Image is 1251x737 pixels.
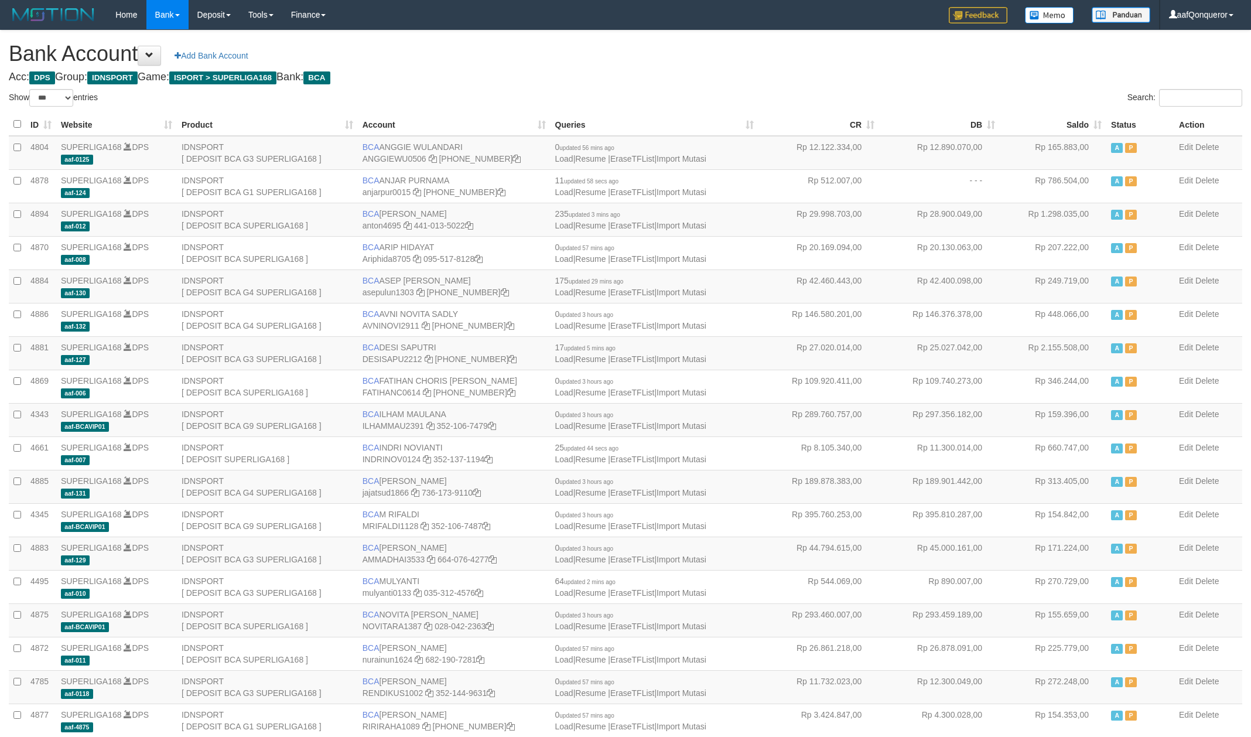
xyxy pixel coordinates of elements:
a: Copy Ariphida8705 to clipboard [413,254,421,264]
a: Delete [1195,142,1219,152]
a: EraseTFList [610,288,654,297]
a: Copy jajatsud1866 to clipboard [411,488,419,497]
span: Active [1111,343,1123,353]
span: aaf-012 [61,221,90,231]
td: Rp 165.883,00 [1000,136,1106,170]
a: Copy NOVITARA1387 to clipboard [424,622,432,631]
h1: Bank Account [9,42,1242,66]
td: DPS [56,269,177,303]
a: Edit [1179,309,1193,319]
a: Copy 0955178128 to clipboard [474,254,483,264]
a: Copy 3521067479 to clipboard [488,421,496,431]
a: Load [555,254,573,264]
span: BCA [363,142,380,152]
td: AVNI NOVITA SADLY [PHONE_NUMBER] [358,303,551,336]
span: Paused [1125,176,1137,186]
a: Resume [575,722,606,731]
span: Paused [1125,277,1137,286]
label: Show entries [9,89,98,107]
a: EraseTFList [610,521,654,531]
td: Rp 512.007,00 [758,169,879,203]
span: ISPORT > SUPERLIGA168 [169,71,276,84]
label: Search: [1127,89,1242,107]
span: aaf-130 [61,288,90,298]
a: Copy ANGGIEWU0506 to clipboard [429,154,437,163]
a: Edit [1179,543,1193,552]
td: Rp 146.376.378,00 [879,303,1000,336]
a: AVNINOVI2911 [363,321,419,330]
a: Load [555,588,573,598]
a: DESISAPU2212 [363,354,422,364]
a: Copy nurainun1624 to clipboard [415,655,423,664]
a: anjarpur0015 [363,187,411,197]
a: Delete [1195,476,1219,486]
a: Edit [1179,576,1193,586]
a: Load [555,388,573,397]
a: Import Mutasi [657,688,706,698]
a: Resume [575,488,606,497]
a: SUPERLIGA168 [61,376,122,385]
span: updated 29 mins ago [569,278,623,285]
a: Import Mutasi [657,521,706,531]
img: MOTION_logo.png [9,6,98,23]
span: | | | [555,142,706,163]
a: Import Mutasi [657,388,706,397]
td: DESI SAPUTRI [PHONE_NUMBER] [358,336,551,370]
a: Delete [1195,543,1219,552]
a: Resume [575,321,606,330]
a: Add Bank Account [167,46,255,66]
span: aaf-008 [61,255,90,265]
td: Rp 25.027.042,00 [879,336,1000,370]
a: Copy 7361739110 to clipboard [473,488,481,497]
a: Copy 3521371194 to clipboard [484,455,493,464]
a: Edit [1179,443,1193,452]
a: Resume [575,354,606,364]
a: Delete [1195,376,1219,385]
h4: Acc: Group: Game: Bank: [9,71,1242,83]
a: EraseTFList [610,722,654,731]
a: Import Mutasi [657,722,706,731]
a: Edit [1179,243,1193,252]
td: Rp 448.066,00 [1000,303,1106,336]
td: Rp 207.222,00 [1000,236,1106,269]
a: Load [555,321,573,330]
td: 4884 [26,269,56,303]
a: Import Mutasi [657,655,706,664]
th: Saldo: activate to sort column ascending [1000,113,1106,136]
span: Active [1111,243,1123,253]
a: SUPERLIGA168 [61,209,122,219]
a: Import Mutasi [657,154,706,163]
a: EraseTFList [610,688,654,698]
a: Load [555,521,573,531]
a: Edit [1179,376,1193,385]
img: Feedback.jpg [949,7,1007,23]
a: Delete [1195,510,1219,519]
td: IDNSPORT [ DEPOSIT BCA SUPERLIGA168 ] [177,203,358,236]
a: Resume [575,555,606,564]
a: Delete [1195,610,1219,619]
a: Import Mutasi [657,455,706,464]
span: DPS [29,71,55,84]
a: Copy 4062281727 to clipboard [507,388,515,397]
a: Copy 3521449631 to clipboard [487,688,495,698]
span: updated 3 mins ago [569,211,620,218]
span: | | | [555,176,706,197]
span: 175 [555,276,624,285]
span: Active [1111,310,1123,320]
a: NOVITARA1387 [363,622,422,631]
a: Load [555,655,573,664]
a: Delete [1195,643,1219,653]
a: Import Mutasi [657,187,706,197]
a: Copy 4062281875 to clipboard [501,288,509,297]
a: Copy ILHAMMAU2391 to clipboard [426,421,435,431]
a: EraseTFList [610,622,654,631]
th: Website: activate to sort column ascending [56,113,177,136]
a: EraseTFList [610,187,654,197]
a: EraseTFList [610,655,654,664]
a: Copy MRIFALDI1128 to clipboard [421,521,429,531]
a: FATIHANC0614 [363,388,421,397]
span: 11 [555,176,618,185]
span: BCA [303,71,330,84]
a: Copy 0353124576 to clipboard [475,588,483,598]
select: Showentries [29,89,73,107]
